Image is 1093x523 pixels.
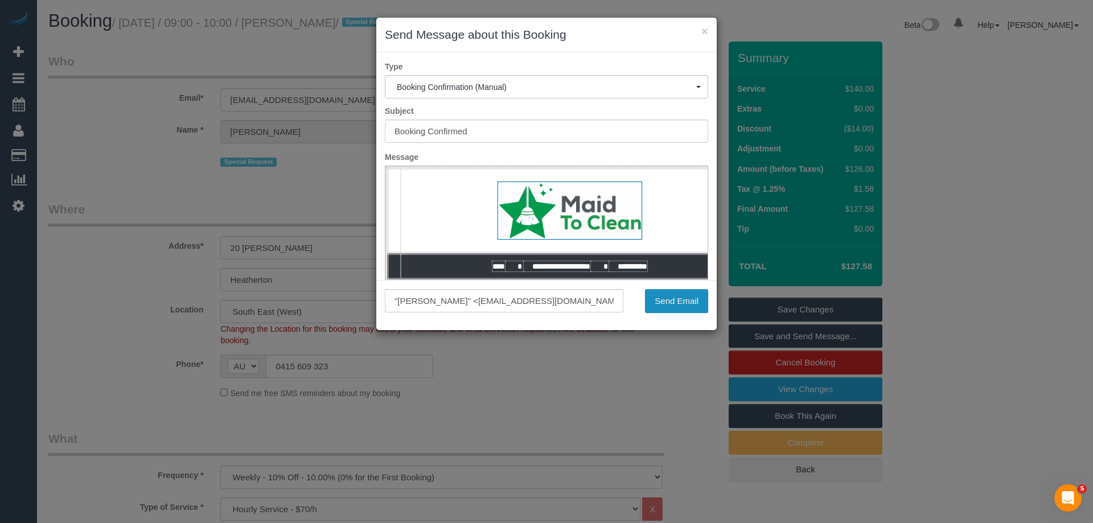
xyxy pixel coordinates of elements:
span: 5 [1078,484,1087,493]
h3: Send Message about this Booking [385,26,708,43]
button: Booking Confirmation (Manual) [385,75,708,98]
span: Booking Confirmation (Manual) [397,83,696,92]
label: Type [376,61,717,72]
label: Message [376,151,717,163]
label: Subject [376,105,717,117]
button: × [701,25,708,37]
button: Send Email [645,289,708,313]
iframe: Intercom live chat [1054,484,1082,512]
input: Subject [385,120,708,143]
iframe: Rich Text Editor, editor1 [385,166,708,344]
